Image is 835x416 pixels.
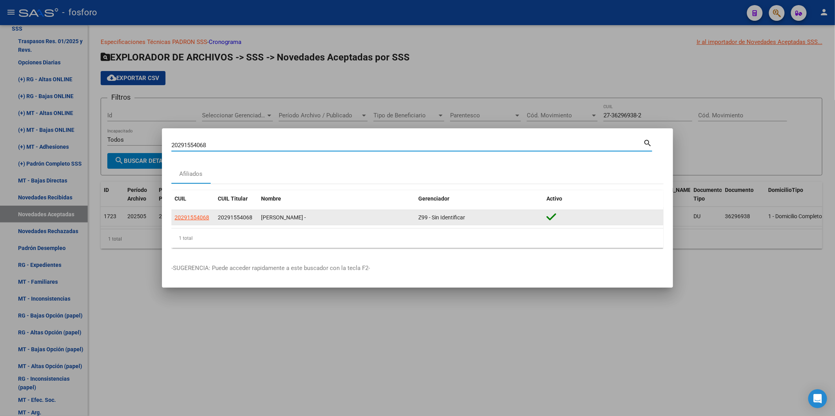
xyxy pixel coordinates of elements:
span: 20291554068 [218,214,252,221]
span: Gerenciador [418,195,449,202]
datatable-header-cell: Gerenciador [415,190,543,207]
span: Nombre [261,195,281,202]
mat-icon: search [643,138,652,147]
div: Open Intercom Messenger [808,389,827,408]
span: Activo [546,195,562,202]
span: Z99 - Sin Identificar [418,214,465,221]
span: CUIL [175,195,186,202]
span: CUIL Titular [218,195,248,202]
div: [PERSON_NAME] - [261,213,412,222]
datatable-header-cell: Nombre [258,190,415,207]
span: 20291554068 [175,214,209,221]
p: -SUGERENCIA: Puede acceder rapidamente a este buscador con la tecla F2- [171,264,664,273]
datatable-header-cell: CUIL Titular [215,190,258,207]
div: Afiliados [180,170,203,179]
div: 1 total [171,228,664,248]
datatable-header-cell: Activo [543,190,664,207]
datatable-header-cell: CUIL [171,190,215,207]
